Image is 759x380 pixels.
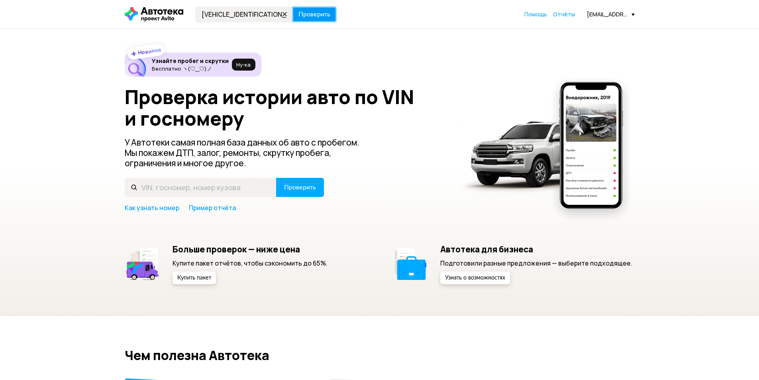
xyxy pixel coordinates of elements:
a: Помощь [524,10,547,18]
button: Проверить [276,178,324,197]
div: [EMAIL_ADDRESS][DOMAIN_NAME] [587,10,635,18]
input: VIN, госномер, номер кузова [125,178,277,197]
h2: Чем полезна Автотека [125,348,635,362]
h6: Узнайте пробег и скрутки [152,57,229,65]
input: VIN, госномер, номер кузова [195,6,292,22]
p: Подготовили разные предложения — выберите подходящее. [440,259,632,268]
a: Отчёты [553,10,575,18]
p: Купите пакет отчётов, чтобы сэкономить до 65%. [173,259,328,268]
span: Узнать о возможностях [445,275,505,281]
strong: Новинка [137,46,161,56]
p: У Автотеки самая полная база данных об авто с пробегом. Мы покажем ДТП, залог, ремонты, скрутку п... [125,137,373,168]
h5: Автотека для бизнеса [440,244,632,254]
span: Проверить [284,184,316,191]
h5: Больше проверок — ниже цена [173,244,328,254]
span: Ну‑ка [236,61,251,68]
a: Пример отчёта [189,203,236,212]
span: Проверить [298,11,330,18]
p: Бесплатно ヽ(♡‿♡)ノ [152,65,229,72]
a: Как узнать номер [125,203,179,212]
h1: Проверка истории авто по VIN и госномеру [125,86,449,129]
button: Проверить [292,6,337,22]
button: Купить пакет [173,272,216,284]
button: Узнать о возможностях [440,272,510,284]
span: Купить пакет [177,275,211,281]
